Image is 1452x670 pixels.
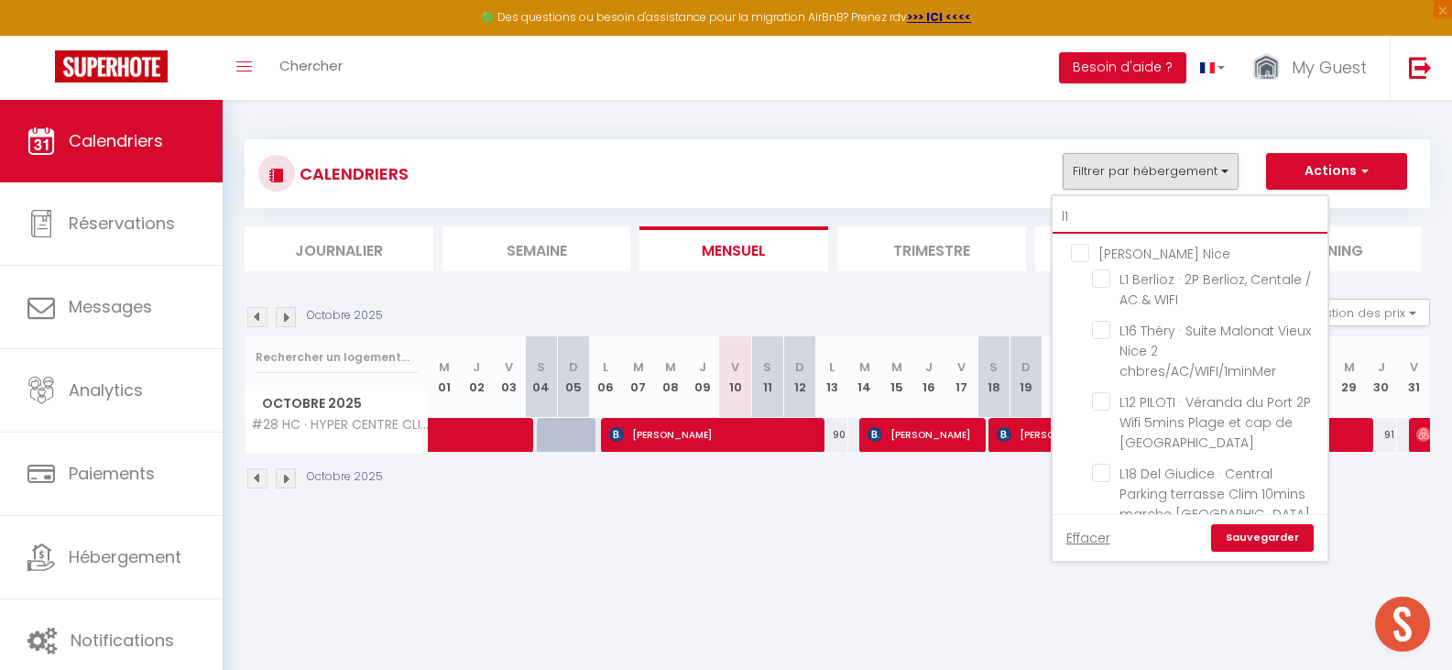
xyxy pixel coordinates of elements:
abbr: M [665,358,676,376]
img: logout [1409,56,1432,79]
li: Journalier [245,226,433,271]
button: Besoin d'aide ? [1059,52,1186,83]
li: Semaine [442,226,631,271]
span: #28 HC · HYPER CENTRE CLIMATISE 2 pieces [248,418,431,432]
span: [PERSON_NAME] [609,417,813,452]
span: L1 Berlioz · 2P Berlioz, Centale / AC & WIFI [1119,270,1311,309]
th: 19 [1010,336,1042,418]
h3: CALENDRIERS [295,153,409,194]
p: Octobre 2025 [307,468,383,486]
a: Effacer [1066,528,1110,548]
th: 04 [525,336,557,418]
th: 18 [977,336,1010,418]
li: Mensuel [639,226,828,271]
a: Sauvegarder [1211,524,1314,552]
div: Ouvrir le chat [1375,597,1430,652]
abbr: J [473,358,480,376]
a: Chercher [266,36,356,100]
abbr: V [957,358,966,376]
span: Octobre 2025 [246,390,428,417]
abbr: M [891,358,902,376]
img: ... [1252,52,1280,84]
abbr: V [1410,358,1418,376]
th: 07 [622,336,654,418]
abbr: L [829,358,835,376]
button: Actions [1266,153,1407,190]
th: 05 [558,336,590,418]
th: 01 [429,336,461,418]
button: Gestion des prix [1294,299,1430,326]
th: 30 [1365,336,1397,418]
abbr: L [603,358,608,376]
span: [PERSON_NAME] [997,417,1360,452]
button: Filtrer par hébergement [1063,153,1239,190]
abbr: D [795,358,804,376]
abbr: J [925,358,933,376]
th: 31 [1397,336,1430,418]
input: Rechercher un logement... [1053,201,1327,234]
input: Rechercher un logement... [256,341,418,374]
th: 20 [1043,336,1075,418]
th: 17 [945,336,977,418]
abbr: V [505,358,513,376]
div: 91 [1365,418,1397,452]
th: 03 [493,336,525,418]
span: Analytics [69,379,143,401]
span: My Guest [1292,56,1367,79]
abbr: M [859,358,870,376]
div: Filtrer par hébergement [1051,194,1329,563]
a: >>> ICI <<<< [907,9,971,25]
th: 06 [590,336,622,418]
abbr: S [989,358,998,376]
th: 14 [848,336,880,418]
span: L18 Del Giudice · Central Parking terrasse Clim 10mins marche [GEOGRAPHIC_DATA] [1119,465,1310,523]
th: 16 [912,336,944,418]
th: 15 [880,336,912,418]
abbr: J [699,358,706,376]
span: [PERSON_NAME] [868,417,975,452]
span: Calendriers [69,129,163,152]
span: Hébergement [69,545,181,568]
span: L12 PILOTI · Véranda du Port 2P Wifi 5mins Plage et cap de [GEOGRAPHIC_DATA] [1119,393,1311,452]
li: Tâches [1035,226,1224,271]
span: Paiements [69,462,155,485]
span: Messages [69,295,152,318]
span: Notifications [71,629,174,652]
span: Réservations [69,212,175,235]
abbr: S [537,358,545,376]
img: Super Booking [55,50,168,82]
th: 13 [816,336,848,418]
th: 12 [783,336,815,418]
p: Octobre 2025 [307,307,383,324]
abbr: S [763,358,771,376]
th: 08 [654,336,686,418]
span: Chercher [279,56,343,75]
abbr: V [731,358,739,376]
th: 02 [461,336,493,418]
div: 90 [816,418,848,452]
abbr: D [1021,358,1031,376]
abbr: M [439,358,450,376]
abbr: D [569,358,578,376]
abbr: J [1378,358,1385,376]
abbr: M [633,358,644,376]
th: 29 [1333,336,1365,418]
span: L16 Théry · Suite Malonat Vieux Nice 2 chbres/AC/WIFI/1minMer [1119,322,1311,380]
th: 10 [719,336,751,418]
abbr: M [1344,358,1355,376]
th: 11 [751,336,783,418]
li: Trimestre [837,226,1026,271]
a: ... My Guest [1239,36,1390,100]
th: 09 [687,336,719,418]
